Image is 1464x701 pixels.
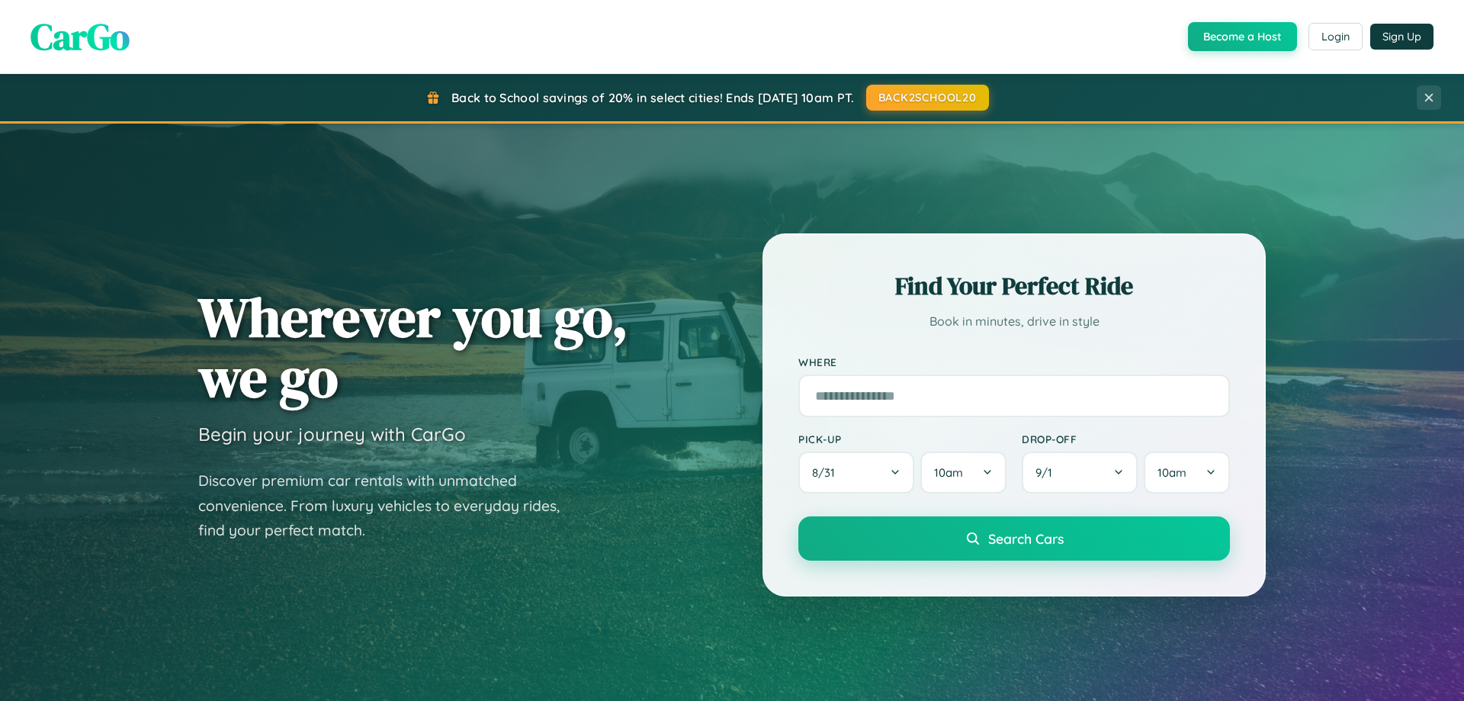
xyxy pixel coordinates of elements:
button: Login [1308,23,1363,50]
p: Book in minutes, drive in style [798,310,1230,333]
button: 9/1 [1022,452,1138,494]
h3: Begin your journey with CarGo [198,423,466,445]
span: CarGo [30,11,130,62]
button: 10am [920,452,1006,494]
label: Drop-off [1022,432,1230,445]
span: 8 / 31 [812,465,843,480]
button: 8/31 [798,452,914,494]
span: 10am [934,465,963,480]
span: 10am [1157,465,1186,480]
button: Become a Host [1188,22,1297,51]
button: Sign Up [1370,24,1433,50]
h2: Find Your Perfect Ride [798,269,1230,303]
h1: Wherever you go, we go [198,287,628,407]
label: Where [798,355,1230,368]
button: Search Cars [798,516,1230,561]
p: Discover premium car rentals with unmatched convenience. From luxury vehicles to everyday rides, ... [198,468,579,543]
label: Pick-up [798,432,1006,445]
span: 9 / 1 [1035,465,1060,480]
button: 10am [1144,452,1230,494]
button: BACK2SCHOOL20 [866,85,989,111]
span: Back to School savings of 20% in select cities! Ends [DATE] 10am PT. [451,90,854,105]
span: Search Cars [988,530,1064,547]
